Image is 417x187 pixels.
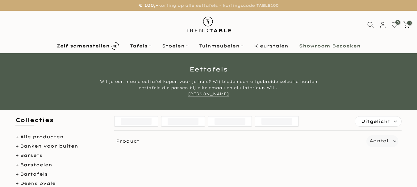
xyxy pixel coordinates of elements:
span: Uitgelicht [361,116,390,126]
a: Barstoelen [20,162,52,168]
label: Uitgelicht [355,116,401,126]
a: Kleurstalen [248,42,294,50]
h5: Collecties [15,116,105,130]
b: Showroom Bezoeken [299,44,361,48]
div: Wil je een mooie eettafel kopen voor je huis? Wij bieden een uitgebreide selectie houten eettafel... [93,79,324,97]
span: 0 [407,21,412,25]
a: Bartafels [20,171,48,177]
a: Banken voor buiten [20,143,78,149]
a: Zelf samenstellen [51,41,124,51]
a: 0 [403,22,410,28]
img: trend-table [181,11,236,38]
a: [PERSON_NAME] [188,91,229,96]
strong: € 100,- [139,2,158,8]
p: korting op alle eettafels - kortingscode TABLE100 [8,2,409,9]
a: Alle producten [20,134,64,140]
b: Zelf samenstellen [57,44,110,48]
label: Aantal [369,137,388,145]
span: 0 [395,20,400,25]
h1: Eettafels [28,66,389,72]
a: Showroom Bezoeken [294,42,366,50]
a: Tafels [124,42,156,50]
a: Tuinmeubelen [194,42,248,50]
span: Product [112,135,364,147]
a: Stoelen [156,42,194,50]
a: Barsets [20,152,43,158]
a: 0 [391,22,398,28]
